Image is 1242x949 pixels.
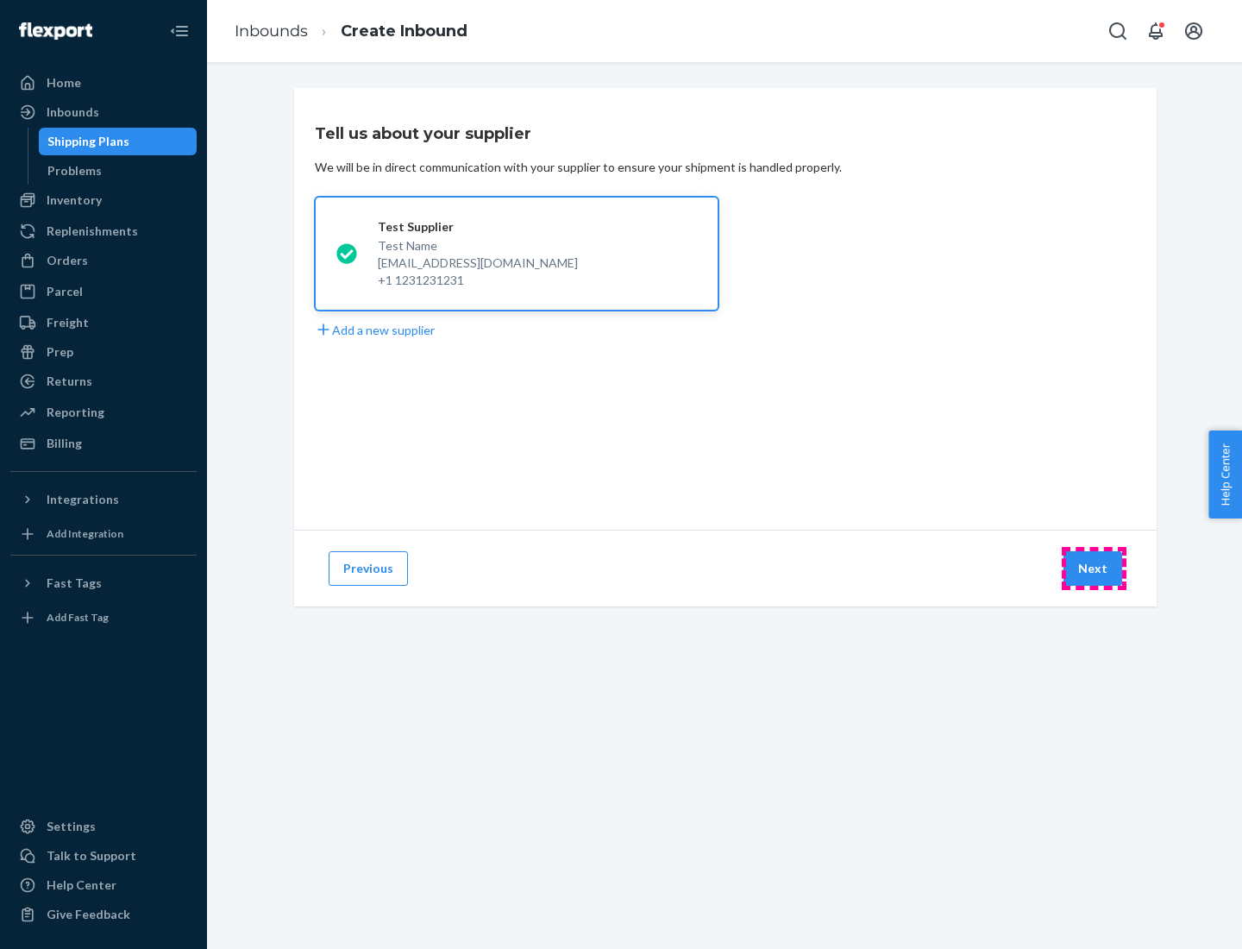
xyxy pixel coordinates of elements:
button: Integrations [10,486,197,513]
a: Inventory [10,186,197,214]
a: Reporting [10,399,197,426]
div: We will be in direct communication with your supplier to ensure your shipment is handled properly. [315,159,842,176]
a: Replenishments [10,217,197,245]
a: Returns [10,368,197,395]
a: Freight [10,309,197,336]
div: Orders [47,252,88,269]
a: Billing [10,430,197,457]
div: Fast Tags [47,575,102,592]
div: Freight [47,314,89,331]
button: Open Search Box [1101,14,1135,48]
button: Fast Tags [10,569,197,597]
a: Add Fast Tag [10,604,197,632]
div: Replenishments [47,223,138,240]
div: Billing [47,435,82,452]
button: Add a new supplier [315,321,435,339]
div: Parcel [47,283,83,300]
a: Home [10,69,197,97]
div: Returns [47,373,92,390]
button: Next [1063,551,1122,586]
a: Problems [39,157,198,185]
a: Create Inbound [341,22,467,41]
div: Shipping Plans [47,133,129,150]
a: Inbounds [10,98,197,126]
div: Inventory [47,192,102,209]
img: Flexport logo [19,22,92,40]
h3: Tell us about your supplier [315,123,531,145]
a: Help Center [10,871,197,899]
a: Talk to Support [10,842,197,870]
div: Talk to Support [47,847,136,864]
div: Give Feedback [47,906,130,923]
button: Help Center [1208,431,1242,518]
div: Inbounds [47,104,99,121]
button: Open notifications [1138,14,1173,48]
div: Settings [47,818,96,835]
div: Integrations [47,491,119,508]
div: Add Fast Tag [47,610,109,625]
div: Home [47,74,81,91]
button: Previous [329,551,408,586]
a: Shipping Plans [39,128,198,155]
div: Help Center [47,877,116,894]
div: Reporting [47,404,104,421]
a: Settings [10,813,197,840]
a: Orders [10,247,197,274]
button: Give Feedback [10,901,197,928]
a: Inbounds [235,22,308,41]
a: Prep [10,338,197,366]
button: Close Navigation [162,14,197,48]
ol: breadcrumbs [221,6,481,57]
a: Add Integration [10,520,197,548]
button: Open account menu [1176,14,1211,48]
div: Add Integration [47,526,123,541]
div: Problems [47,162,102,179]
a: Parcel [10,278,197,305]
div: Prep [47,343,73,361]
